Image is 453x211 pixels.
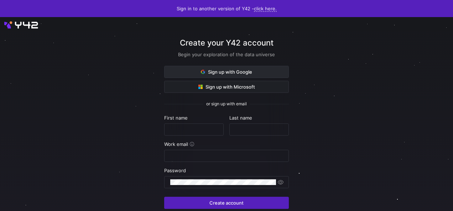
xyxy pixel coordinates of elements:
span: Password [164,168,186,173]
div: Create your Y42 account [164,37,289,66]
span: First name [164,115,188,121]
a: click here. [254,6,277,12]
span: or sign up with email [206,101,247,106]
span: Sign up with Microsoft [198,84,255,90]
div: Begin your exploration of the data universe [164,52,289,57]
span: Work email [164,141,188,147]
span: Create account [209,200,244,206]
button: Create account [164,197,289,209]
button: Sign up with Google [164,66,289,78]
span: Last name [229,115,252,121]
span: Sign up with Google [201,69,252,75]
button: Sign up with Microsoft [164,81,289,93]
